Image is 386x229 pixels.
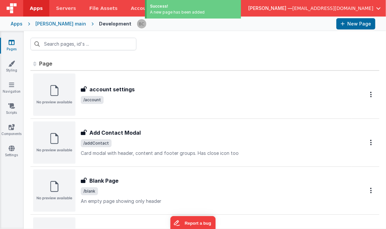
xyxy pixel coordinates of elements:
div: Development [99,21,131,27]
span: /addContact [81,139,112,147]
button: New Page [336,18,375,29]
div: [PERSON_NAME] main [35,21,86,27]
span: /blank [81,187,98,195]
div: Apps [11,21,23,27]
span: [EMAIL_ADDRESS][DOMAIN_NAME] [292,5,373,12]
div: Success! [150,3,238,9]
button: Options [366,136,377,149]
input: Search pages, id's ... [30,38,136,50]
button: [PERSON_NAME] — [EMAIL_ADDRESS][DOMAIN_NAME] [248,5,381,12]
span: Page [39,60,52,67]
h3: Blank Page [89,177,119,185]
span: Servers [56,5,76,12]
button: Options [366,88,377,101]
span: /account [81,96,104,104]
button: Options [366,184,377,197]
div: A new page has been added [150,9,238,15]
span: File Assets [89,5,118,12]
span: Apps [30,5,43,12]
h3: Add Contact Modal [89,129,141,137]
p: Card modal with header, content and footer groups. Has close icon too [81,150,349,157]
p: An empty page showing only header [81,198,349,205]
img: 178831b925e1d191091bdd3f12a9f5dd [137,19,146,28]
h3: account settings [89,85,135,93]
span: [PERSON_NAME] — [248,5,292,12]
